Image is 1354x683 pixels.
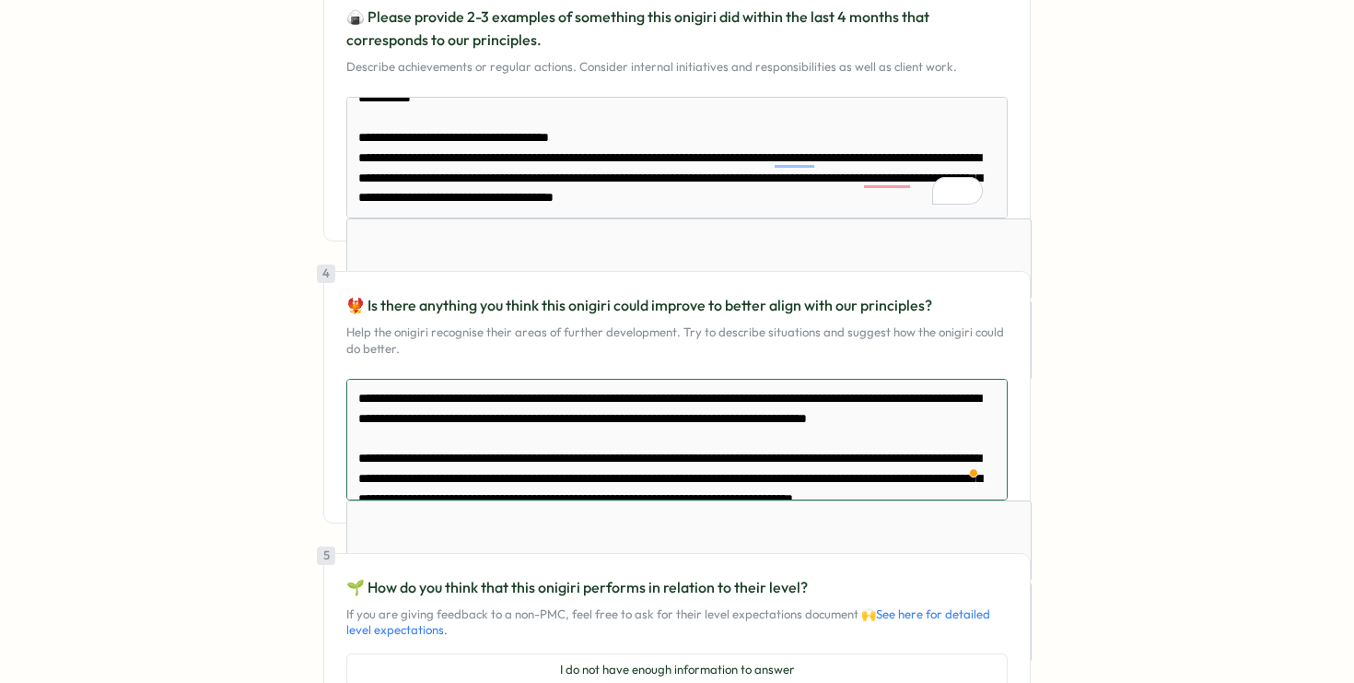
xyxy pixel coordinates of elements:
div: 5 [317,547,335,565]
p: If you are giving feedback to a non-PMC, feel free to ask for their level expectations document 🙌 [346,606,1008,639]
p: 🍙 Please provide 2-3 examples of something this onigiri did within the last 4 months that corresp... [346,6,1008,52]
p: 🌱 How do you think that this onigiri performs in relation to their level? [346,576,1008,599]
a: See here for detailed level expectations. [346,606,990,638]
div: 4 [317,265,335,283]
p: Describe achievements or regular actions. Consider internal initiatives and responsibilities as w... [346,59,1008,76]
p: 🐦‍🔥 Is there anything you think this onigiri could improve to better align with our principles? [346,294,1008,317]
textarea: To enrich screen reader interactions, please activate Accessibility in Grammarly extension settings [346,379,1008,500]
textarea: To enrich screen reader interactions, please activate Accessibility in Grammarly extension settings [346,97,1008,218]
p: Help the onigiri recognise their areas of further development. Try to describe situations and sug... [346,324,1008,357]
